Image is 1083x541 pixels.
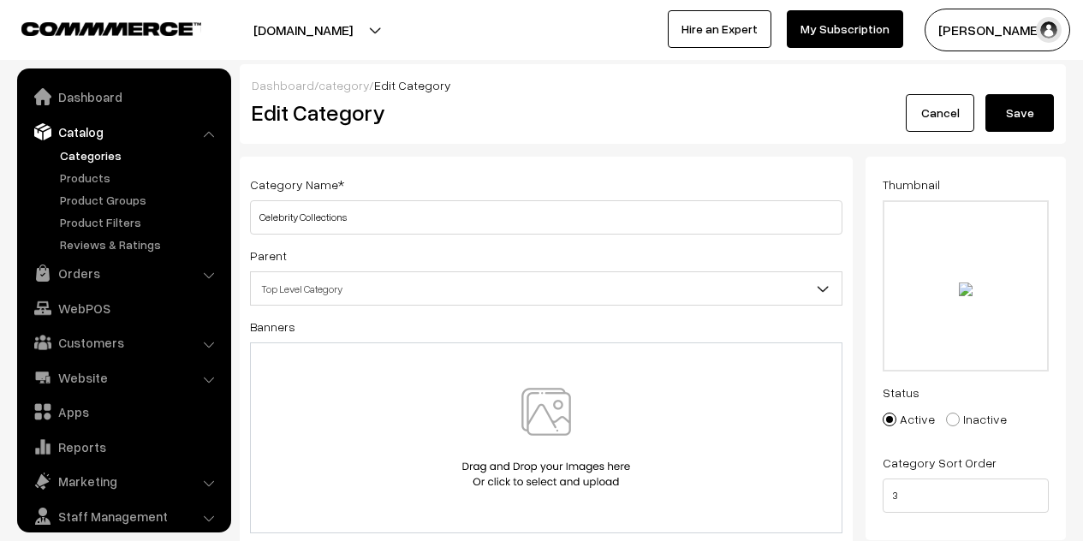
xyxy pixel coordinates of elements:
a: Apps [21,396,225,427]
label: Category Sort Order [883,454,997,472]
a: Product Groups [56,191,225,209]
img: user [1036,17,1062,43]
a: Cancel [906,94,974,132]
button: [PERSON_NAME] [925,9,1070,51]
a: WebPOS [21,293,225,324]
a: category [318,78,369,92]
a: Customers [21,327,225,358]
a: Staff Management [21,501,225,532]
label: Active [883,410,935,428]
a: Products [56,169,225,187]
a: Reviews & Ratings [56,235,225,253]
img: COMMMERCE [21,22,201,35]
span: Top Level Category [251,274,842,304]
label: Status [883,383,919,401]
a: Dashboard [252,78,314,92]
label: Thumbnail [883,175,940,193]
a: Product Filters [56,213,225,231]
label: Banners [250,318,295,336]
div: / / [252,76,1054,94]
input: Category Name [250,200,842,235]
a: Orders [21,258,225,288]
label: Inactive [946,410,1007,428]
input: Enter Number [883,479,1049,513]
a: Hire an Expert [668,10,771,48]
a: Categories [56,146,225,164]
label: Category Name [250,175,344,193]
a: Website [21,362,225,393]
span: Top Level Category [250,271,842,306]
h2: Edit Category [252,99,847,126]
a: Reports [21,431,225,462]
span: Edit Category [374,78,451,92]
a: COMMMERCE [21,17,171,38]
button: Save [985,94,1054,132]
a: My Subscription [787,10,903,48]
a: Dashboard [21,81,225,112]
a: Marketing [21,466,225,496]
button: [DOMAIN_NAME] [193,9,413,51]
a: Catalog [21,116,225,147]
label: Parent [250,247,287,265]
